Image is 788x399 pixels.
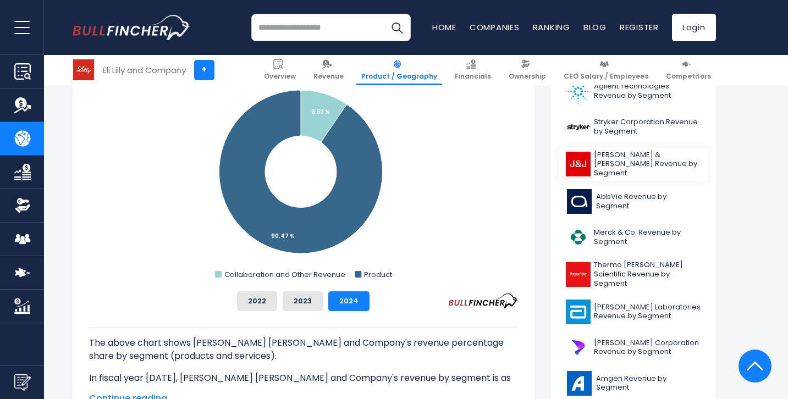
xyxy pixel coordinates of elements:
[566,371,593,396] img: AMGN logo
[594,339,701,357] span: [PERSON_NAME] Corporation Revenue by Segment
[73,59,94,80] img: LLY logo
[559,222,708,252] a: Merck & Co. Revenue by Segment
[566,152,591,176] img: JNJ logo
[264,72,296,81] span: Overview
[364,269,392,280] text: Product
[283,291,323,311] button: 2023
[564,72,648,81] span: CEO Salary / Employees
[566,115,591,140] img: SYK logo
[596,192,701,211] span: AbbVie Revenue by Segment
[566,225,591,250] img: MRK logo
[73,15,191,40] a: Go to homepage
[383,14,411,41] button: Search
[566,262,591,287] img: TMO logo
[470,21,520,33] a: Companies
[237,291,277,311] button: 2022
[313,72,344,81] span: Revenue
[73,15,191,40] img: bullfincher logo
[559,297,708,327] a: [PERSON_NAME] Laboratories Revenue by Segment
[432,21,456,33] a: Home
[583,21,607,33] a: Blog
[566,335,591,360] img: DHR logo
[559,332,708,363] a: [PERSON_NAME] Corporation Revenue by Segment
[672,14,716,41] a: Login
[594,303,701,322] span: [PERSON_NAME] Laboratories Revenue by Segment
[259,55,301,85] a: Overview
[594,82,701,101] span: Agilent Technologies Revenue by Segment
[504,55,551,85] a: Ownership
[661,55,716,85] a: Competitors
[271,232,295,240] tspan: 90.47 %
[559,368,708,398] a: Amgen Revenue by Segment
[356,55,442,85] a: Product / Geography
[666,72,711,81] span: Competitors
[559,112,708,142] a: Stryker Corporation Revenue by Segment
[566,79,591,104] img: A logo
[450,55,496,85] a: Financials
[89,372,518,398] p: In fiscal year [DATE], [PERSON_NAME] [PERSON_NAME] and Company's revenue by segment is as follows:
[89,336,518,363] p: The above chart shows [PERSON_NAME] [PERSON_NAME] and Company's revenue percentage share by segme...
[328,291,370,311] button: 2024
[533,21,570,33] a: Ranking
[194,60,214,80] a: +
[455,72,491,81] span: Financials
[308,55,349,85] a: Revenue
[620,21,659,33] a: Register
[559,76,708,107] a: Agilent Technologies Revenue by Segment
[594,261,701,289] span: Thermo [PERSON_NAME] Scientific Revenue by Segment
[89,63,518,282] svg: Eli Lilly and Company's Revenue Share by Segment
[559,148,708,181] a: [PERSON_NAME] & [PERSON_NAME] Revenue by Segment
[596,374,701,393] span: Amgen Revenue by Segment
[14,197,31,214] img: Ownership
[559,55,653,85] a: CEO Salary / Employees
[594,228,701,247] span: Merck & Co. Revenue by Segment
[103,64,186,76] div: Eli Lilly and Company
[311,108,330,116] tspan: 9.53 %
[566,189,593,214] img: ABBV logo
[594,151,701,179] span: [PERSON_NAME] & [PERSON_NAME] Revenue by Segment
[559,258,708,291] a: Thermo [PERSON_NAME] Scientific Revenue by Segment
[361,72,437,81] span: Product / Geography
[594,118,701,136] span: Stryker Corporation Revenue by Segment
[566,300,591,324] img: ABT logo
[509,72,546,81] span: Ownership
[559,186,708,217] a: AbbVie Revenue by Segment
[224,269,345,280] text: Collaboration and Other Revenue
